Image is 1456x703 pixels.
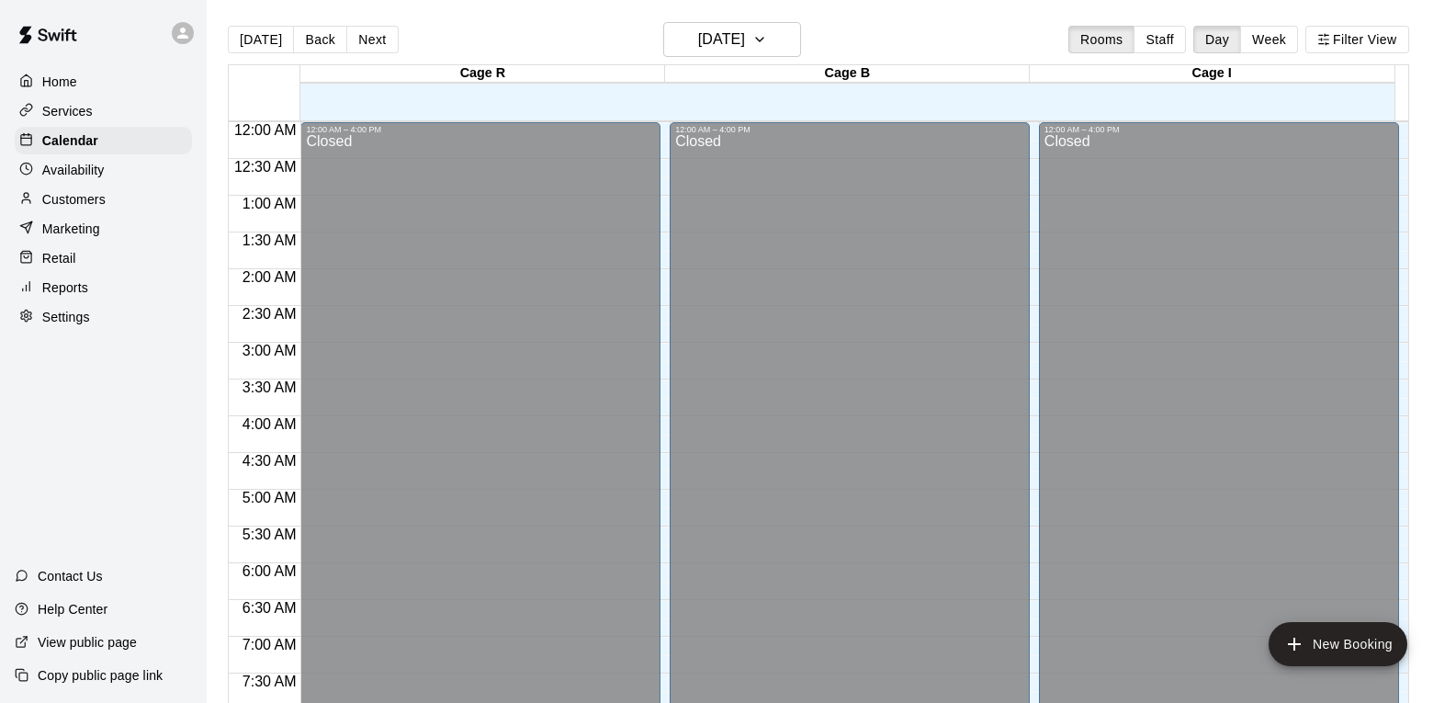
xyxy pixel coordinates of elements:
[238,674,301,689] span: 7:30 AM
[238,563,301,579] span: 6:00 AM
[15,127,192,154] a: Calendar
[1044,125,1394,134] div: 12:00 AM – 4:00 PM
[238,196,301,211] span: 1:00 AM
[42,161,105,179] p: Availability
[238,306,301,322] span: 2:30 AM
[230,122,301,138] span: 12:00 AM
[1269,622,1407,666] button: add
[15,215,192,243] a: Marketing
[1068,26,1134,53] button: Rooms
[238,637,301,652] span: 7:00 AM
[38,666,163,685] p: Copy public page link
[42,220,100,238] p: Marketing
[42,190,106,209] p: Customers
[1240,26,1298,53] button: Week
[230,159,301,175] span: 12:30 AM
[15,274,192,301] a: Reports
[1193,26,1241,53] button: Day
[238,343,301,358] span: 3:00 AM
[238,527,301,542] span: 5:30 AM
[15,97,192,125] a: Services
[42,102,93,120] p: Services
[42,308,90,326] p: Settings
[238,232,301,248] span: 1:30 AM
[306,125,655,134] div: 12:00 AM – 4:00 PM
[346,26,398,53] button: Next
[15,303,192,331] a: Settings
[38,600,107,618] p: Help Center
[300,65,665,83] div: Cage R
[15,156,192,184] a: Availability
[238,269,301,285] span: 2:00 AM
[238,490,301,505] span: 5:00 AM
[15,68,192,96] a: Home
[38,633,137,652] p: View public page
[238,453,301,469] span: 4:30 AM
[42,278,88,297] p: Reports
[42,131,98,150] p: Calendar
[38,567,103,585] p: Contact Us
[1305,26,1408,53] button: Filter View
[15,186,192,213] a: Customers
[228,26,294,53] button: [DATE]
[293,26,347,53] button: Back
[1030,65,1394,83] div: Cage I
[238,600,301,616] span: 6:30 AM
[15,244,192,272] a: Retail
[42,249,76,267] p: Retail
[238,416,301,432] span: 4:00 AM
[665,65,1030,83] div: Cage B
[675,125,1024,134] div: 12:00 AM – 4:00 PM
[238,380,301,395] span: 3:30 AM
[663,22,801,57] button: [DATE]
[42,73,77,91] p: Home
[698,27,745,52] h6: [DATE]
[1134,26,1186,53] button: Staff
